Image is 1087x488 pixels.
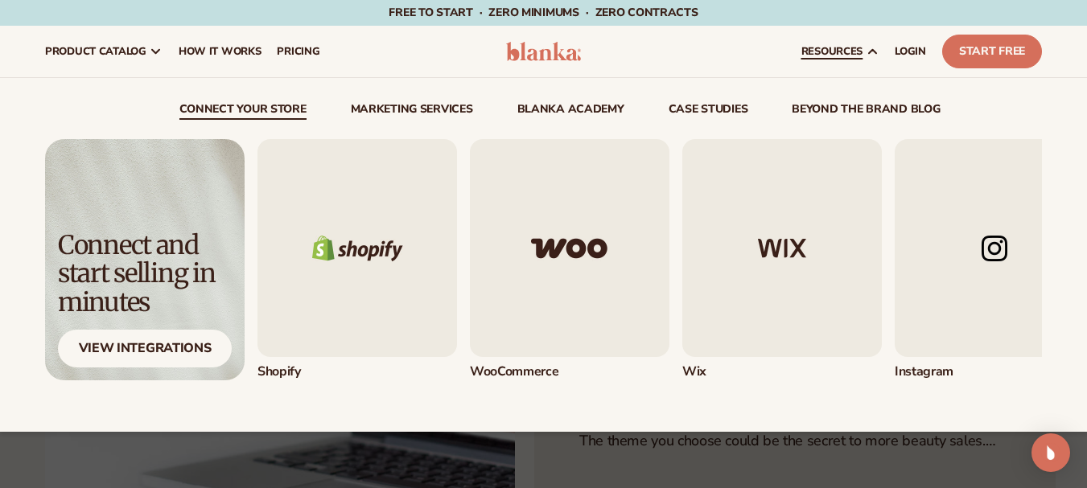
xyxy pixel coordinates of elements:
a: beyond the brand blog [792,104,940,120]
a: Blanka Academy [517,104,624,120]
div: View Integrations [58,330,232,367]
a: How It Works [171,26,270,77]
div: WooCommerce [470,363,669,380]
div: 1 / 5 [257,139,457,380]
a: resources [793,26,887,77]
a: Shopify logo. Shopify [257,139,457,380]
img: Shopify logo. [257,139,457,357]
div: Shopify [257,363,457,380]
div: 2 / 5 [470,139,669,380]
img: Woo commerce logo. [470,139,669,357]
span: product catalog [45,45,146,58]
a: Woo commerce logo. WooCommerce [470,139,669,380]
img: Light background with shadow. [45,139,245,380]
a: connect your store [179,104,307,120]
a: case studies [669,104,748,120]
a: Marketing services [351,104,473,120]
a: product catalog [37,26,171,77]
span: LOGIN [895,45,926,58]
a: Start Free [942,35,1042,68]
img: Wix logo. [682,139,882,357]
img: logo [506,42,582,61]
a: LOGIN [887,26,934,77]
span: Free to start · ZERO minimums · ZERO contracts [389,5,698,20]
div: Connect and start selling in minutes [58,232,232,317]
div: Open Intercom Messenger [1031,433,1070,472]
a: Wix logo. Wix [682,139,882,380]
a: pricing [269,26,327,77]
a: Light background with shadow. Connect and start selling in minutes View Integrations [45,139,245,380]
span: pricing [277,45,319,58]
span: resources [801,45,863,58]
div: Wix [682,363,882,380]
span: How It Works [179,45,261,58]
div: 3 / 5 [682,139,882,380]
